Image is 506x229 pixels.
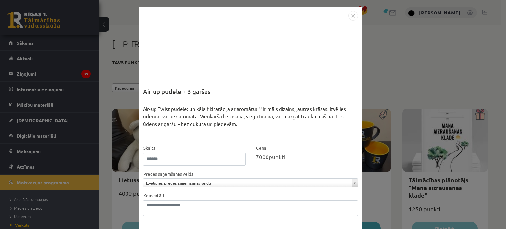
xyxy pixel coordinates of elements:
label: Komentāri [143,192,164,199]
div: Air-up pudele + 3 garšas [143,87,358,105]
label: Preces saņemšanas veids [143,171,193,177]
a: Close [348,12,358,18]
img: motivation-modal-close-c4c6120e38224f4335eb81b515c8231475e344d61debffcd306e703161bf1fac.png [348,11,358,21]
div: punkti [256,153,358,161]
span: 7000 [256,153,269,160]
span: Izvēlaties preces saņemšanas veidu [146,179,349,187]
label: Cena [256,145,266,151]
div: Air-up Twist pudele: unikāla hidratācija ar aromātu! Minimāls dizains, jautras krāsas. Izvēlies ū... [143,105,358,144]
label: Skaits [143,145,155,151]
a: Izvēlaties preces saņemšanas veidu [143,179,358,187]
